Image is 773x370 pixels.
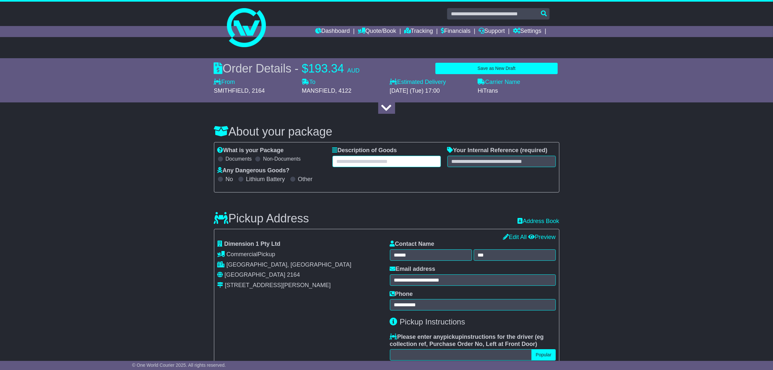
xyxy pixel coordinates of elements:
[390,291,413,298] label: Phone
[478,79,520,86] label: Carrier Name
[214,212,309,225] h3: Pickup Address
[227,251,258,258] span: Commercial
[335,87,352,94] span: , 4122
[390,241,434,248] label: Contact Name
[287,271,300,278] span: 2164
[390,334,544,347] span: eg collection ref, Purchase Order No, Left at Front Door
[224,241,281,247] span: Dimension 1 Pty Ltd
[447,147,548,154] label: Your Internal Reference (required)
[246,176,285,183] label: Lithium Battery
[443,334,462,340] span: pickup
[308,62,344,75] span: 193.34
[218,167,290,174] label: Any Dangerous Goods?
[225,282,331,289] div: [STREET_ADDRESS][PERSON_NAME]
[225,271,285,278] span: [GEOGRAPHIC_DATA]
[400,317,465,326] span: Pickup Instructions
[513,26,542,37] a: Settings
[218,251,383,258] div: Pickup
[263,156,301,162] label: Non-Documents
[132,363,226,368] span: © One World Courier 2025. All rights reserved.
[479,26,505,37] a: Support
[315,26,350,37] a: Dashboard
[390,79,471,86] label: Estimated Delivery
[503,234,527,240] a: Edit All
[302,79,316,86] label: To
[517,218,559,225] a: Address Book
[358,26,396,37] a: Quote/Book
[302,62,308,75] span: $
[390,266,435,273] label: Email address
[214,87,249,94] span: SMITHFIELD
[531,349,555,361] button: Popular
[226,176,233,183] label: No
[347,67,360,74] span: AUD
[528,234,555,240] a: Preview
[298,176,313,183] label: Other
[249,87,265,94] span: , 2164
[441,26,470,37] a: Financials
[214,61,360,75] div: Order Details -
[227,261,352,268] span: [GEOGRAPHIC_DATA], [GEOGRAPHIC_DATA]
[214,125,559,138] h3: About your package
[390,334,556,348] label: Please enter any instructions for the driver ( )
[332,147,397,154] label: Description of Goods
[214,79,235,86] label: From
[218,147,284,154] label: What is your Package
[302,87,335,94] span: MANSFIELD
[435,63,557,74] button: Save as New Draft
[390,87,471,95] div: [DATE] (Tue) 17:00
[226,156,252,162] label: Documents
[404,26,433,37] a: Tracking
[478,87,559,95] div: HiTrans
